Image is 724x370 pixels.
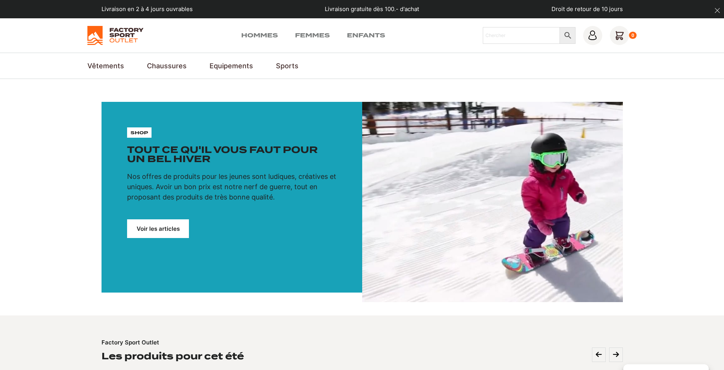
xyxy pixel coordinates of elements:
p: Livraison gratuite dès 100.- d'achat [325,5,419,14]
p: Nos offres de produits pour les jeunes sont ludiques, créatives et uniques. Avoir un bon prix est... [127,171,336,202]
a: Enfants [347,31,385,40]
h1: Tout ce qu'il vous faut pour un bel hiver [127,145,336,164]
a: Voir les articles [127,219,189,238]
a: Femmes [295,31,330,40]
button: dismiss [711,4,724,17]
h2: Les produits pour cet été [102,350,244,362]
p: Factory Sport Outlet [102,338,159,347]
a: Hommes [241,31,278,40]
a: Chaussures [147,61,187,71]
div: 0 [629,32,637,39]
a: Equipements [210,61,253,71]
p: Livraison en 2 à 4 jours ouvrables [102,5,193,14]
a: Sports [276,61,298,71]
a: Vêtements [87,61,124,71]
p: shop [131,129,148,136]
img: Factory Sport Outlet [87,26,144,45]
input: Chercher [483,27,560,44]
p: Droit de retour de 10 jours [551,5,623,14]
